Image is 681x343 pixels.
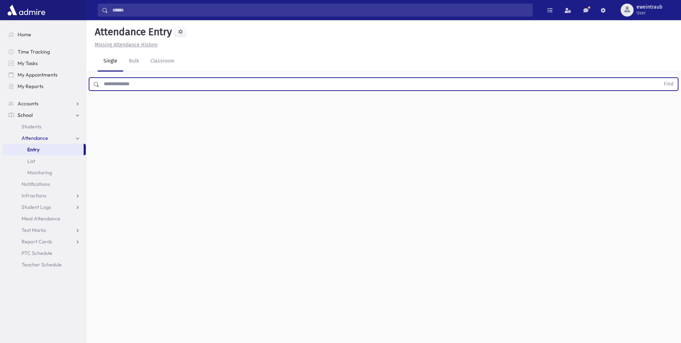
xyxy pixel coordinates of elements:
[22,181,50,187] span: Notifications
[27,169,52,176] span: Monitoring
[22,135,48,141] span: Attendance
[3,224,86,236] a: Test Marks
[3,236,86,247] a: Report Cards
[18,60,38,67] span: My Tasks
[3,81,86,92] a: My Reports
[22,215,60,222] span: Meal Attendance
[3,167,86,178] a: Monitoring
[18,72,57,78] span: My Appointments
[22,227,46,233] span: Test Marks
[3,201,86,213] a: Student Logs
[22,238,52,245] span: Report Cards
[3,132,86,144] a: Attendance
[18,100,38,107] span: Accounts
[22,250,52,256] span: PTC Schedule
[92,26,172,38] h5: Attendance Entry
[3,69,86,81] a: My Appointments
[98,51,123,72] a: Single
[3,155,86,167] a: List
[18,112,33,118] span: School
[18,83,43,90] span: My Reports
[636,4,662,10] span: eweintraub
[3,109,86,121] a: School
[3,190,86,201] a: Infractions
[3,46,86,58] a: Time Tracking
[3,213,86,224] a: Meal Attendance
[22,204,51,210] span: Student Logs
[3,29,86,40] a: Home
[27,146,39,153] span: Entry
[659,78,678,90] button: Find
[123,51,145,72] a: Bulk
[18,49,50,55] span: Time Tracking
[108,4,532,17] input: Search
[22,261,62,268] span: Teacher Schedule
[3,144,84,155] a: Entry
[22,192,46,199] span: Infractions
[92,42,158,48] a: Missing Attendance History
[3,121,86,132] a: Students
[18,31,31,38] span: Home
[3,58,86,69] a: My Tasks
[3,178,86,190] a: Notifications
[6,3,47,17] img: AdmirePro
[22,123,41,130] span: Students
[3,98,86,109] a: Accounts
[3,247,86,259] a: PTC Schedule
[27,158,35,164] span: List
[145,51,180,72] a: Classroom
[95,42,158,48] u: Missing Attendance History
[636,10,662,16] span: User
[3,259,86,270] a: Teacher Schedule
